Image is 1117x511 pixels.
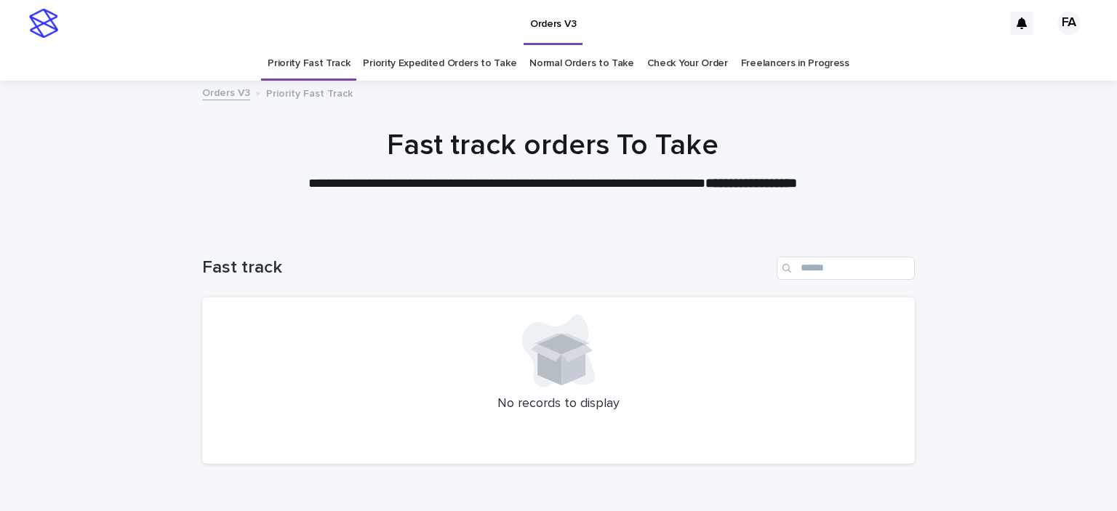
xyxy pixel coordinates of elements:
[529,47,634,81] a: Normal Orders to Take
[363,47,516,81] a: Priority Expedited Orders to Take
[777,257,915,280] input: Search
[1057,12,1081,35] div: FA
[29,9,58,38] img: stacker-logo-s-only.png
[196,128,909,163] h1: Fast track orders To Take
[220,396,897,412] p: No records to display
[741,47,849,81] a: Freelancers in Progress
[266,84,353,100] p: Priority Fast Track
[202,257,771,278] h1: Fast track
[268,47,350,81] a: Priority Fast Track
[647,47,728,81] a: Check Your Order
[202,84,250,100] a: Orders V3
